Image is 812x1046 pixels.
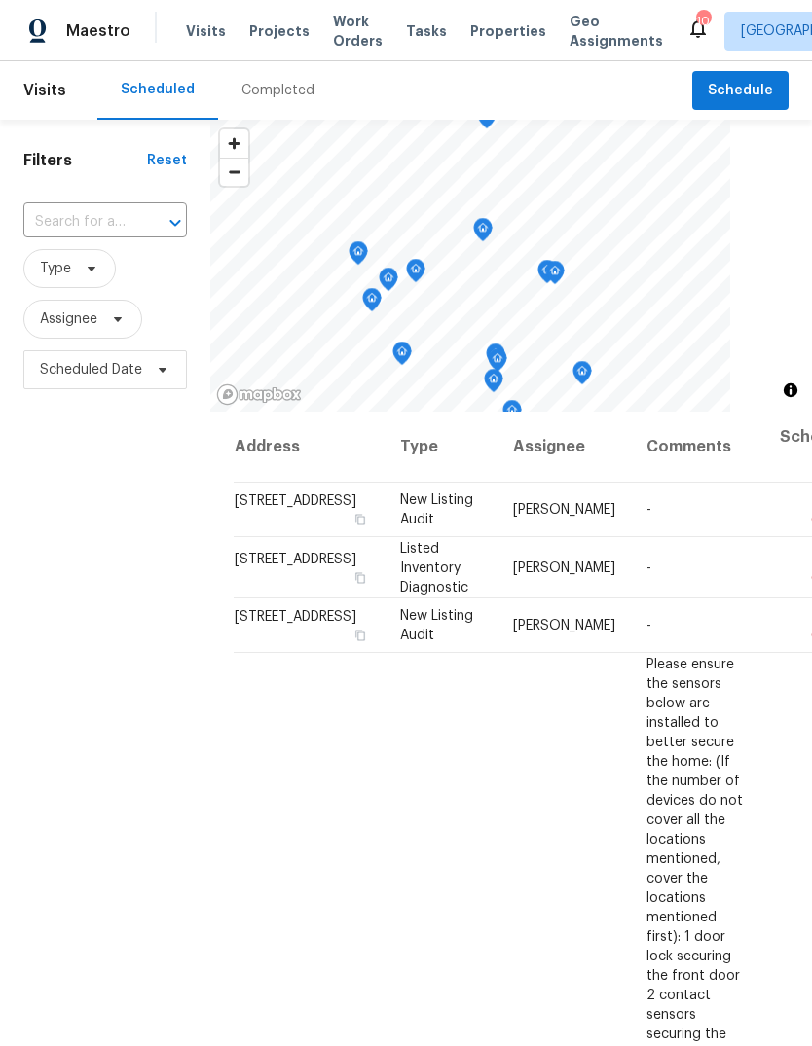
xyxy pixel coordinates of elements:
[235,610,356,624] span: [STREET_ADDRESS]
[23,151,147,170] h1: Filters
[406,259,425,289] div: Map marker
[537,260,557,290] div: Map marker
[234,412,385,483] th: Address
[498,412,631,483] th: Assignee
[186,21,226,41] span: Visits
[351,627,369,644] button: Copy Address
[351,568,369,586] button: Copy Address
[631,412,764,483] th: Comments
[692,71,789,111] button: Schedule
[572,361,592,391] div: Map marker
[216,383,302,406] a: Mapbox homepage
[779,379,802,402] button: Toggle attribution
[400,609,473,642] span: New Listing Audit
[502,400,522,430] div: Map marker
[235,494,356,508] span: [STREET_ADDRESS]
[513,619,615,632] span: [PERSON_NAME]
[646,503,651,517] span: -
[484,369,503,399] div: Map marker
[235,552,356,565] span: [STREET_ADDRESS]
[121,80,195,99] div: Scheduled
[385,412,498,483] th: Type
[513,560,615,574] span: [PERSON_NAME]
[400,493,473,526] span: New Listing Audit
[66,21,130,41] span: Maestro
[513,503,615,517] span: [PERSON_NAME]
[210,120,730,412] canvas: Map
[220,129,248,158] button: Zoom in
[785,379,796,401] span: Toggle attribution
[379,268,398,298] div: Map marker
[349,241,368,271] div: Map marker
[470,21,546,41] span: Properties
[646,560,651,574] span: -
[351,511,369,528] button: Copy Address
[708,79,773,103] span: Schedule
[646,619,651,632] span: -
[23,69,66,112] span: Visits
[220,159,248,186] span: Zoom out
[40,360,142,379] span: Scheduled Date
[477,105,497,135] div: Map marker
[249,21,310,41] span: Projects
[545,261,565,291] div: Map marker
[147,151,187,170] div: Reset
[40,259,71,278] span: Type
[473,218,493,248] div: Map marker
[241,81,314,100] div: Completed
[488,348,507,379] div: Map marker
[40,309,97,329] span: Assignee
[220,158,248,186] button: Zoom out
[406,24,447,38] span: Tasks
[23,207,132,237] input: Search for an address...
[362,288,382,318] div: Map marker
[486,343,505,374] div: Map marker
[162,209,189,236] button: Open
[696,12,710,31] div: 10
[400,541,468,594] span: Listed Inventory Diagnostic
[392,342,412,372] div: Map marker
[570,12,663,51] span: Geo Assignments
[333,12,383,51] span: Work Orders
